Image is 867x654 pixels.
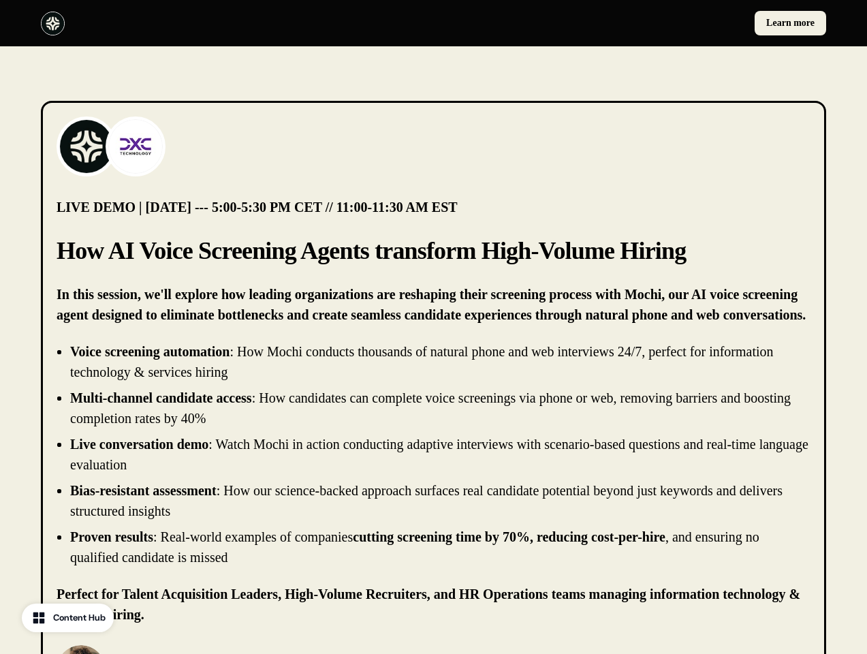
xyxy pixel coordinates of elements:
[70,437,808,472] p: : Watch Mochi in action conducting adaptive interviews with scenario-based questions and real-tim...
[70,437,208,452] strong: Live conversation demo
[70,344,774,379] p: : How Mochi conducts thousands of natural phone and web interviews 24/7, perfect for information ...
[70,483,217,498] strong: Bias-resistant assessment
[353,529,665,544] strong: cutting screening time by 70%, reducing cost-per-hire
[70,483,783,518] p: : How our science-backed approach surfaces real candidate potential beyond just keywords and deli...
[70,390,252,405] strong: Multi-channel candidate access
[53,611,106,625] div: Content Hub
[57,287,806,322] strong: In this session, we'll explore how leading organizations are reshaping their screening process wi...
[70,344,230,359] strong: Voice screening automation
[57,234,810,268] p: How AI Voice Screening Agents transform High-Volume Hiring
[755,11,826,35] a: Learn more
[57,587,800,622] strong: Perfect for Talent Acquisition Leaders, High-Volume Recruiters, and HR Operations teams managing ...
[57,200,458,215] strong: LIVE DEMO | [DATE] --- 5:00-5:30 PM CET // 11:00-11:30 AM EST
[70,529,759,565] p: : Real-world examples of companies , and ensuring no qualified candidate is missed
[70,529,153,544] strong: Proven results
[22,604,114,632] button: Content Hub
[70,390,791,426] p: : How candidates can complete voice screenings via phone or web, removing barriers and boosting c...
